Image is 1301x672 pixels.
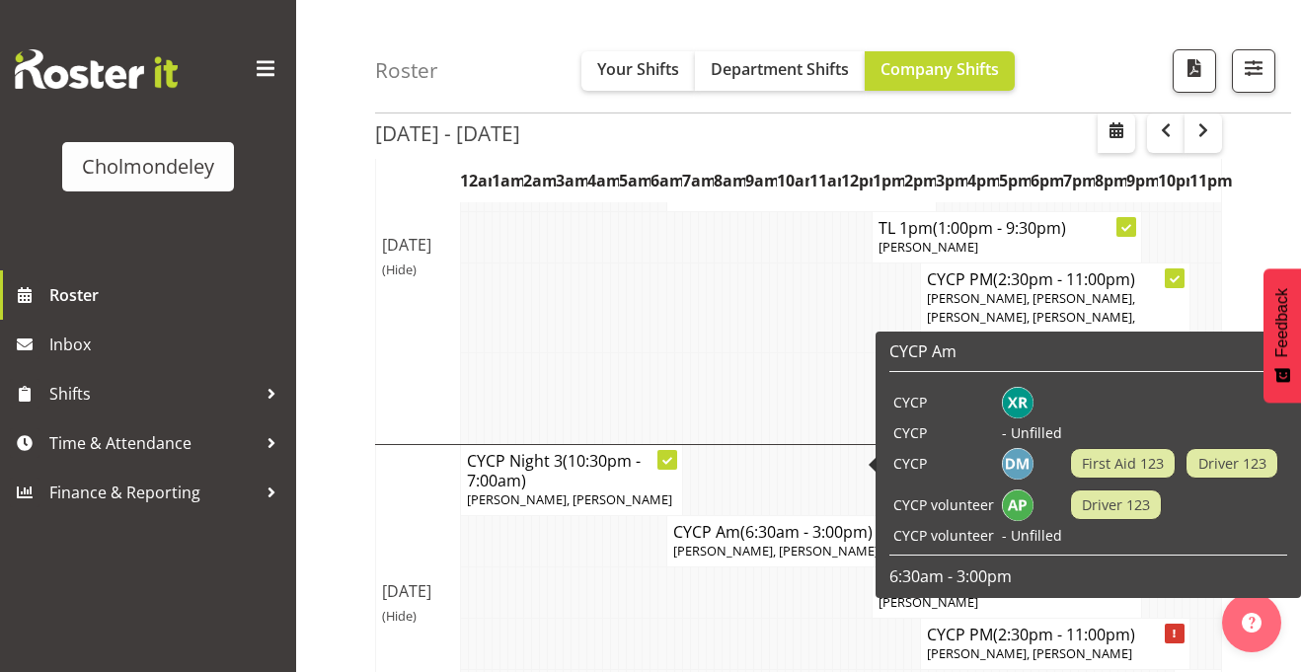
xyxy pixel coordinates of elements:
span: (Hide) [382,607,417,625]
td: CYCP [889,382,998,423]
img: help-xxl-2.png [1242,613,1262,633]
span: Roster [49,280,286,310]
th: 7am [682,158,714,203]
button: Your Shifts [581,51,695,91]
th: 11pm [1189,158,1221,203]
button: Filter Shifts [1232,49,1275,93]
span: Time & Attendance [49,428,257,458]
span: Inbox [49,330,286,359]
img: xaia-reddy11179.jpg [1002,387,1033,418]
span: (1:00pm - 9:30pm) [933,217,1066,239]
button: Feedback - Show survey [1263,268,1301,403]
span: (2:30pm - 11:00pm) [993,268,1135,290]
th: 1am [492,158,523,203]
span: [PERSON_NAME], [PERSON_NAME], [PERSON_NAME], [PERSON_NAME] [673,167,881,203]
h4: CYCP PM [927,269,1184,289]
th: 6pm [1031,158,1062,203]
span: Company Shifts [880,58,999,80]
h2: [DATE] - [DATE] [375,120,520,146]
th: 3pm [936,158,967,203]
th: 1pm [873,158,904,203]
td: CYCP volunteer [889,485,998,526]
h4: TL 1pm [879,218,1135,238]
span: [PERSON_NAME] [879,238,978,256]
div: Cholmondeley [82,152,214,182]
th: 3am [556,158,587,203]
h4: CYCP PM [927,625,1184,644]
th: 4pm [967,158,999,203]
th: 9pm [1126,158,1158,203]
span: First Aid 123 [1082,453,1164,475]
span: (Hide) [382,261,417,278]
h4: Roster [375,59,438,82]
th: 2am [523,158,555,203]
th: 2pm [904,158,936,203]
p: 6:30am - 3:00pm [889,565,1287,587]
span: Driver 123 [1198,453,1266,475]
span: [PERSON_NAME], [PERSON_NAME], [PERSON_NAME], [PERSON_NAME], [PERSON_NAME] [927,289,1135,344]
span: [PERSON_NAME], [PERSON_NAME] [673,542,879,560]
button: Select a specific date within the roster. [1098,113,1135,153]
span: [PERSON_NAME], [PERSON_NAME] [467,490,672,508]
span: [PERSON_NAME] [879,593,978,611]
td: [DATE] [376,70,461,444]
span: Finance & Reporting [49,478,257,507]
th: 5am [619,158,650,203]
th: 6am [650,158,682,203]
th: 4am [587,158,619,203]
h4: CYCP Night 3 [467,451,676,490]
img: Rosterit website logo [15,49,178,89]
img: amelie-paroll11627.jpg [1002,489,1033,521]
th: 9am [745,158,777,203]
h4: CYCP Am [673,522,930,542]
td: CYCP volunteer [889,526,998,546]
button: Department Shifts [695,51,865,91]
span: - Unfilled [1002,526,1062,545]
th: 7pm [1063,158,1095,203]
button: Download a PDF of the roster according to the set date range. [1173,49,1216,93]
th: 8pm [1095,158,1126,203]
span: (10:30pm - 7:00am) [467,450,641,491]
span: (6:30am - 3:00pm) [740,521,873,543]
th: 5pm [999,158,1031,203]
span: Driver 123 [1082,494,1150,516]
button: Company Shifts [865,51,1015,91]
span: Department Shifts [711,58,849,80]
th: 10pm [1158,158,1189,203]
th: 12pm [841,158,873,203]
td: CYCP [889,443,998,485]
th: 10am [777,158,808,203]
span: Shifts [49,379,257,409]
span: (2:30pm - 11:00pm) [993,624,1135,645]
span: [PERSON_NAME], [PERSON_NAME] [927,644,1132,662]
h6: CYCP Am [889,341,1287,361]
span: Your Shifts [597,58,679,80]
th: 12am [460,158,492,203]
th: 11am [809,158,841,203]
th: 8am [714,158,745,203]
img: dion-mccormick3685.jpg [1002,448,1033,480]
span: Feedback [1273,288,1291,357]
span: - Unfilled [1002,423,1062,442]
td: CYCP [889,423,998,443]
